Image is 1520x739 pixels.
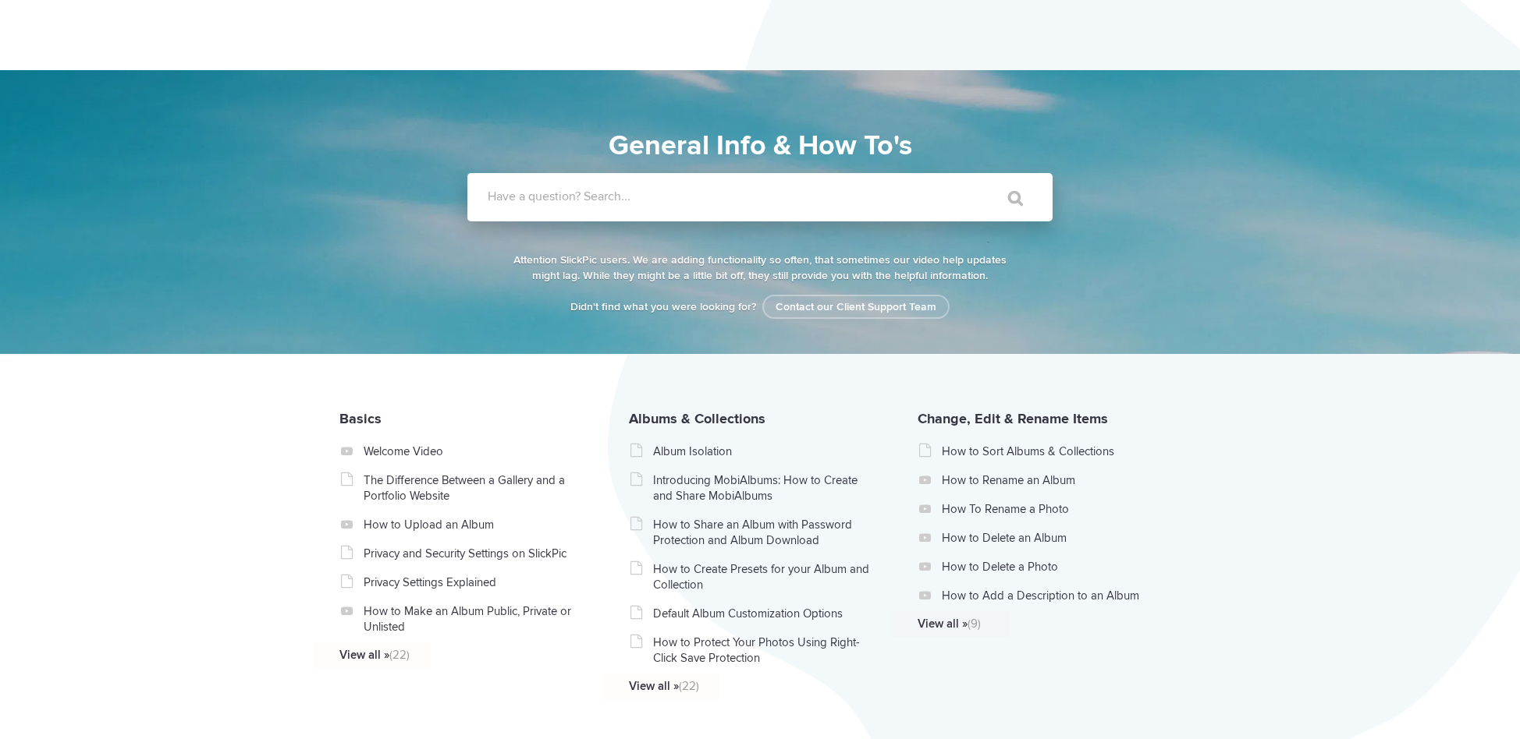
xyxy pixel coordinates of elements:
input:  [975,179,1041,217]
a: Privacy Settings Explained [364,575,584,590]
p: Attention SlickPic users. We are adding functionality so often, that sometimes our video help upd... [510,253,1010,284]
a: Default Album Customization Options [653,606,874,621]
a: Change, Edit & Rename Items [918,410,1108,427]
a: Welcome Video [364,444,584,459]
h1: General Info & How To's [397,125,1123,167]
a: View all »(9) [918,616,1138,631]
a: Albums & Collections [629,410,765,427]
a: View all »(22) [339,647,560,663]
a: Contact our Client Support Team [762,295,950,319]
a: View all »(22) [629,678,850,694]
a: How to Delete a Photo [942,559,1163,575]
a: How to Make an Album Public, Private or Unlisted [364,603,584,635]
a: Introducing MobiAlbums: How to Create and Share MobiAlbums [653,472,874,504]
a: The Difference Between a Gallery and a Portfolio Website [364,472,584,504]
a: How to Share an Album with Password Protection and Album Download [653,517,874,548]
a: Privacy and Security Settings on SlickPic [364,546,584,561]
p: Didn't find what you were looking for? [510,299,1010,315]
a: How to Delete an Album [942,530,1163,546]
a: How To Rename a Photo [942,501,1163,517]
a: How to Add a Description to an Album [942,588,1163,603]
a: How to Create Presets for your Album and Collection [653,561,874,592]
a: How to Protect Your Photos Using Right-Click Save Protection [653,635,874,666]
a: Album Isolation [653,444,874,459]
a: How to Sort Albums & Collections [942,444,1163,459]
label: Have a question? Search... [488,189,1073,204]
a: How to Rename an Album [942,472,1163,488]
a: Basics [339,410,382,427]
a: How to Upload an Album [364,517,584,532]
